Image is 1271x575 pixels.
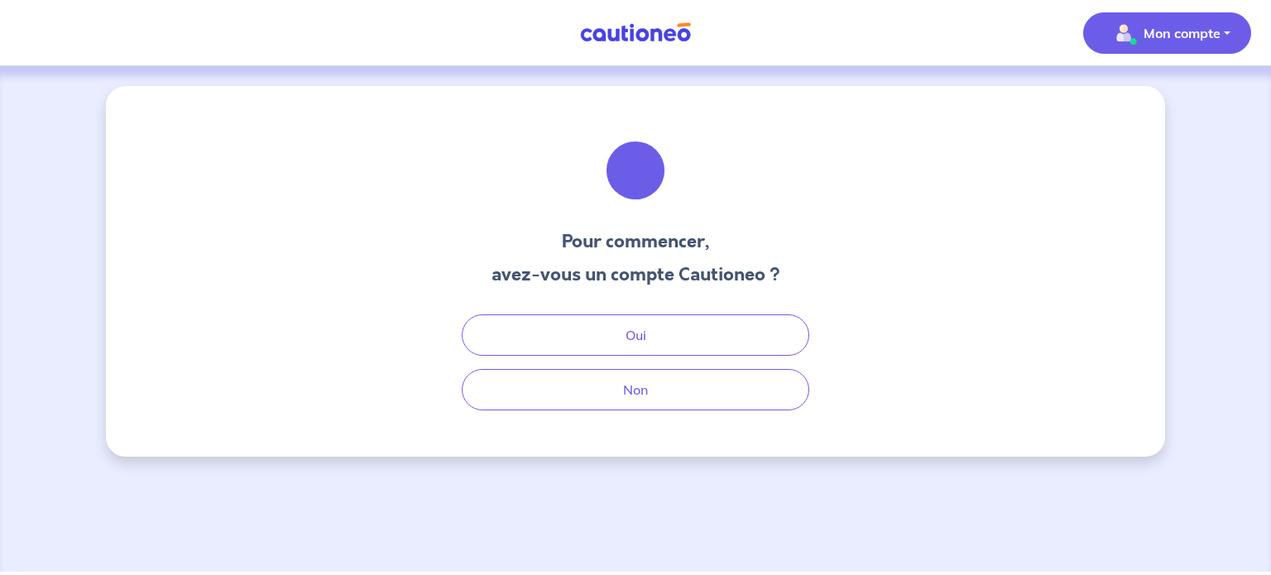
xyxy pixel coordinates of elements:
[462,369,809,410] button: Non
[573,22,698,43] img: Cautioneo
[591,126,680,215] img: illu_welcome.svg
[1110,20,1137,46] img: illu_account_valid_menu.svg
[492,228,780,255] h3: Pour commencer,
[1083,12,1251,54] button: illu_account_valid_menu.svgMon compte
[1144,23,1221,43] p: Mon compte
[492,261,780,288] h3: avez-vous un compte Cautioneo ?
[462,314,809,356] button: Oui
